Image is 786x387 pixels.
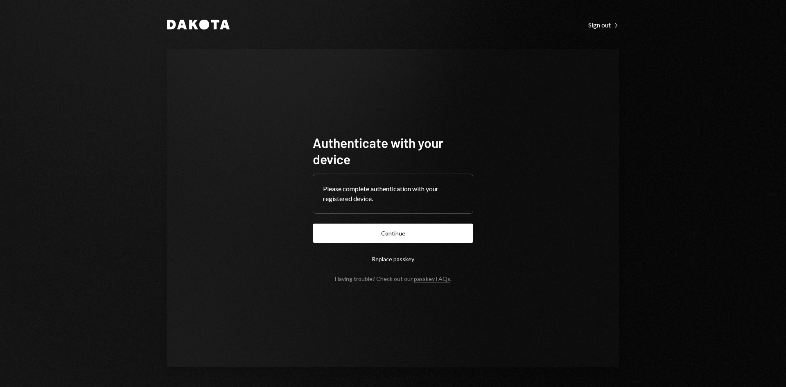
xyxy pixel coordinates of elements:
[313,249,473,269] button: Replace passkey
[323,184,463,204] div: Please complete authentication with your registered device.
[335,275,452,282] div: Having trouble? Check out our .
[588,21,619,29] div: Sign out
[313,224,473,243] button: Continue
[588,20,619,29] a: Sign out
[313,134,473,167] h1: Authenticate with your device
[414,275,450,283] a: passkey FAQs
